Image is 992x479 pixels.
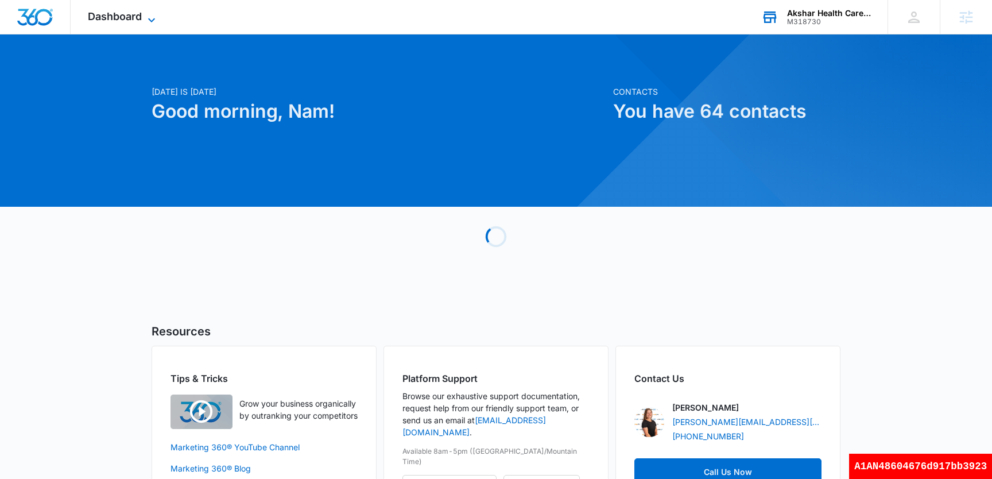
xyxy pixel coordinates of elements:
a: [PHONE_NUMBER] [672,430,744,442]
div: account id [787,18,871,26]
h2: Platform Support [402,372,590,385]
h1: You have 64 contacts [613,98,840,125]
img: Quick Overview Video [170,395,232,429]
a: Marketing 360® Blog [170,462,358,474]
span: Dashboard [88,10,142,22]
h2: Tips & Tricks [170,372,358,385]
h5: Resources [152,323,840,340]
p: Grow your business organically by outranking your competitors [239,397,358,422]
p: [PERSON_NAME] [672,401,739,414]
h2: Contact Us [634,372,821,385]
p: Contacts [613,86,840,98]
div: A1AN48604676d917bb3923 [849,454,992,479]
p: Browse our exhaustive support documentation, request help from our friendly support team, or send... [402,390,590,438]
p: [DATE] is [DATE] [152,86,606,98]
h1: Good morning, Nam! [152,98,606,125]
img: Kinsey Smith [634,407,664,437]
div: account name [787,9,871,18]
p: Available 8am-5pm ([GEOGRAPHIC_DATA]/Mountain Time) [402,446,590,467]
a: [PERSON_NAME][EMAIL_ADDRESS][PERSON_NAME][DOMAIN_NAME] [672,416,821,428]
a: Marketing 360® YouTube Channel [170,441,358,453]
